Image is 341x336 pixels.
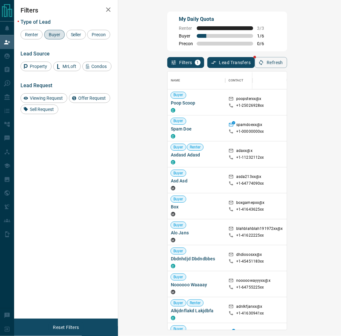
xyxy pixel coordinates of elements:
[225,71,277,89] div: Contact
[21,30,43,39] div: Renter
[21,62,52,71] div: Property
[179,26,193,31] span: Renter
[28,64,49,69] span: Property
[171,212,175,216] div: mrloft.ca
[236,148,253,155] p: adaxx@x
[171,108,175,113] div: condos.ca
[21,105,58,114] div: Sell Request
[28,107,56,112] span: Sell Request
[229,71,244,89] div: Contact
[171,160,175,164] div: condos.ca
[187,300,204,306] span: Renter
[179,33,193,38] span: Buyer
[236,122,262,129] p: spamdoexx@x
[236,174,261,181] p: asda213xx@x
[171,300,186,306] span: Buyer
[171,274,186,280] span: Buyer
[69,32,84,37] span: Seller
[167,57,204,68] button: Filters1
[257,41,271,46] span: 0 / 6
[171,171,186,176] span: Buyer
[171,178,222,184] span: Asd Asd
[255,57,287,68] button: Refresh
[171,186,175,190] div: mrloft.ca
[23,32,40,37] span: Renter
[89,32,108,37] span: Precon
[171,100,222,106] span: Poop Scoop
[171,307,222,314] span: Alkjdnflakd Lakjdbfa
[21,82,52,88] span: Lead Request
[21,19,51,25] span: Type of Lead
[171,71,180,89] div: Name
[171,145,186,150] span: Buyer
[171,118,186,124] span: Buyer
[236,155,264,160] p: +1- 11232112xx
[236,181,264,186] p: +1- 64774090xx
[207,57,255,68] button: Lead Transfers
[171,248,186,254] span: Buyer
[66,30,86,39] div: Seller
[89,64,109,69] span: Condos
[236,103,264,108] p: +1- 25026928xx
[187,145,204,150] span: Renter
[236,285,264,290] p: +1- 64755225xx
[171,290,175,294] div: mrloft.ca
[257,33,271,38] span: 1 / 6
[236,233,264,238] p: +1- 41622225xx
[49,322,83,333] button: Reset Filters
[171,238,175,242] div: mrloft.ca
[236,304,262,311] p: adnlkfjanxx@x
[44,30,65,39] div: Buyer
[236,278,270,285] p: nooooowayyyxx@x
[236,226,283,233] p: blahblahblah191972xx@x
[236,311,264,316] p: +1- 41630941xx
[171,223,186,228] span: Buyer
[21,93,67,103] div: Viewing Request
[179,15,271,23] p: My Daily Quota
[171,326,186,332] span: Buyer
[28,96,65,101] span: Viewing Request
[171,264,175,268] div: condos.ca
[236,129,264,134] p: +1- 00000000xx
[236,252,262,259] p: dhdiososxx@x
[87,30,110,39] div: Precon
[171,230,222,236] span: Alo Jans
[171,126,222,132] span: Spam Doe
[53,62,81,71] div: MrLoft
[171,152,222,158] span: Asdasd Adasd
[46,32,62,37] span: Buyer
[69,93,110,103] div: Offer Request
[168,71,225,89] div: Name
[179,41,193,46] span: Precon
[76,96,108,101] span: Offer Request
[60,64,79,69] span: MrLoft
[171,134,175,139] div: condos.ca
[195,60,200,65] span: 1
[257,26,271,31] span: 3 / 3
[171,92,186,98] span: Buyer
[171,316,175,320] div: condos.ca
[236,96,262,103] p: poopsterxx@x
[236,259,264,264] p: +1- 45451183xx
[171,281,222,288] span: Noooooo Waaaay
[82,62,112,71] div: Condos
[21,6,112,14] h2: Filters
[236,207,264,212] p: +1- 41643625xx
[171,197,186,202] span: Buyer
[171,256,222,262] span: Dbdnhdjd Dbdndbbes
[236,200,265,207] p: boxgamepxx@x
[21,51,50,57] span: Lead Source
[171,204,222,210] span: Box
